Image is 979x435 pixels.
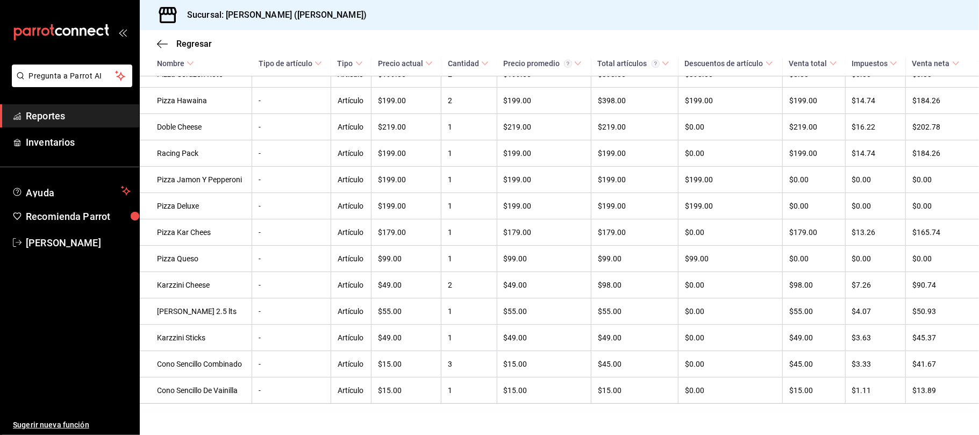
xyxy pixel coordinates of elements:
td: - [252,140,331,167]
td: $199.00 [371,167,441,193]
span: Ayuda [26,184,117,197]
td: $202.78 [906,114,979,140]
td: Artículo [331,351,371,377]
div: Impuestos [852,59,888,68]
td: $0.00 [906,167,979,193]
span: Recomienda Parrot [26,209,131,224]
td: Artículo [331,377,371,404]
td: Karzzini Sticks [140,325,252,351]
svg: El total artículos considera cambios de precios en los artículos así como costos adicionales por ... [652,60,660,68]
td: Cono Sencillo De Vainilla [140,377,252,404]
td: $199.00 [783,140,846,167]
td: $49.00 [497,272,591,298]
td: 1 [441,298,497,325]
td: Doble Cheese [140,114,252,140]
td: $15.00 [497,377,591,404]
td: $55.00 [371,298,441,325]
td: $50.93 [906,298,979,325]
td: - [252,219,331,246]
td: Artículo [331,272,371,298]
td: $219.00 [371,114,441,140]
button: open_drawer_menu [118,28,127,37]
td: $0.00 [845,246,905,272]
td: $1.11 [845,377,905,404]
span: Venta neta [912,59,960,68]
td: - [252,88,331,114]
div: Total artículos [598,59,660,68]
td: Artículo [331,298,371,325]
td: Artículo [331,246,371,272]
td: - [252,167,331,193]
span: Cantidad [448,59,489,68]
div: Tipo [338,59,353,68]
td: $16.22 [845,114,905,140]
td: $15.00 [497,351,591,377]
td: 3 [441,351,497,377]
td: $0.00 [906,193,979,219]
td: $219.00 [591,114,678,140]
td: $3.33 [845,351,905,377]
td: 1 [441,325,497,351]
td: Pizza Jamon Y Pepperoni [140,167,252,193]
td: 1 [441,140,497,167]
td: $0.00 [678,219,783,246]
td: - [252,351,331,377]
td: 1 [441,377,497,404]
td: $90.74 [906,272,979,298]
td: 1 [441,167,497,193]
a: Pregunta a Parrot AI [8,78,132,89]
td: $4.07 [845,298,905,325]
div: Cantidad [448,59,479,68]
td: $13.26 [845,219,905,246]
td: Artículo [331,140,371,167]
div: Venta neta [912,59,950,68]
td: Artículo [331,88,371,114]
td: $199.00 [591,193,678,219]
td: - [252,272,331,298]
span: Precio promedio [503,59,582,68]
div: Venta total [789,59,827,68]
td: Artículo [331,193,371,219]
div: Tipo de artículo [259,59,312,68]
td: $15.00 [783,377,846,404]
span: Descuentos de artículo [685,59,773,68]
td: $49.00 [371,272,441,298]
td: $199.00 [497,193,591,219]
td: Artículo [331,219,371,246]
td: $165.74 [906,219,979,246]
td: 1 [441,114,497,140]
td: $3.63 [845,325,905,351]
td: $219.00 [497,114,591,140]
td: $55.00 [497,298,591,325]
td: 1 [441,246,497,272]
td: $55.00 [591,298,678,325]
td: - [252,114,331,140]
td: $0.00 [678,377,783,404]
td: $0.00 [845,193,905,219]
span: Total artículos [598,59,669,68]
td: $184.26 [906,140,979,167]
td: $98.00 [591,272,678,298]
td: Pizza Kar Chees [140,219,252,246]
td: Pizza Deluxe [140,193,252,219]
td: - [252,325,331,351]
td: $15.00 [371,351,441,377]
svg: Precio promedio = Total artículos / cantidad [564,60,572,68]
div: Precio promedio [503,59,572,68]
td: $45.37 [906,325,979,351]
td: $0.00 [678,298,783,325]
td: 1 [441,193,497,219]
span: Precio actual [378,59,433,68]
td: $398.00 [591,88,678,114]
td: [PERSON_NAME] 2.5 lts [140,298,252,325]
td: $0.00 [906,246,979,272]
td: Pizza Hawaina [140,88,252,114]
td: $99.00 [371,246,441,272]
td: $199.00 [783,88,846,114]
button: Pregunta a Parrot AI [12,65,132,87]
td: $0.00 [783,246,846,272]
td: $15.00 [591,377,678,404]
td: $49.00 [783,325,846,351]
button: Regresar [157,39,212,49]
span: Nombre [157,59,194,68]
